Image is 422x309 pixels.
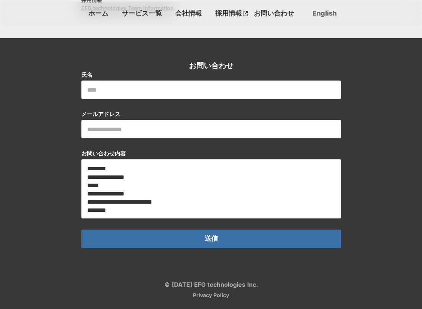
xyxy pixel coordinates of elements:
[172,7,205,19] a: 会社情報
[81,230,341,248] button: 送信
[119,7,165,19] a: サービス一覧
[85,7,111,19] a: ホーム
[251,7,297,19] a: お問い合わせ
[81,110,120,118] p: メールアドレス
[205,235,218,243] p: 送信
[212,7,251,19] a: 採用情報
[193,293,229,298] a: Privacy Policy
[212,7,243,19] p: 採用情報
[164,282,258,287] p: © [DATE] EFG technologies Inc.
[189,60,233,71] h2: お問い合わせ
[81,149,126,157] p: お問い合わせ内容
[81,71,92,79] p: 氏名
[313,9,337,18] a: English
